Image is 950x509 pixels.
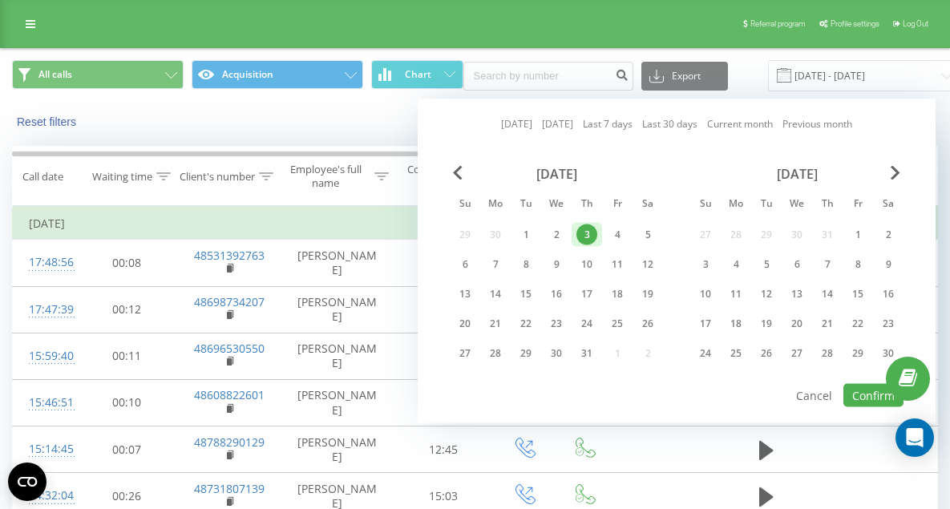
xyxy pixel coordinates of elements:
[843,282,873,306] div: Fri Nov 15, 2024
[721,282,751,306] div: Mon Nov 11, 2024
[572,223,602,247] div: Thu Oct 3, 2024
[405,69,431,80] span: Chart
[707,116,773,131] a: Current month
[29,434,61,465] div: 15:14:45
[572,341,602,366] div: Thu Oct 31, 2024
[501,116,532,131] a: [DATE]
[29,247,61,278] div: 17:48:56
[847,254,868,275] div: 8
[782,116,852,131] a: Previous month
[541,312,572,336] div: Wed Oct 23, 2024
[690,166,904,182] div: [DATE]
[546,313,567,334] div: 23
[690,312,721,336] div: Sun Nov 17, 2024
[546,254,567,275] div: 9
[786,343,807,364] div: 27
[450,252,480,277] div: Sun Oct 6, 2024
[847,284,868,305] div: 15
[815,193,839,217] abbr: Thursday
[693,193,718,217] abbr: Sunday
[847,343,868,364] div: 29
[541,252,572,277] div: Wed Oct 9, 2024
[515,284,536,305] div: 15
[636,193,660,217] abbr: Saturday
[726,254,746,275] div: 4
[641,62,728,91] button: Export
[194,248,265,263] a: 48531392763
[817,313,838,334] div: 21
[843,252,873,277] div: Fri Nov 8, 2024
[77,379,177,426] td: 00:10
[843,384,904,407] button: Confirm
[695,254,716,275] div: 3
[38,68,72,81] span: All calls
[817,343,838,364] div: 28
[485,254,506,275] div: 7
[180,170,255,184] div: Client's number
[572,282,602,306] div: Thu Oct 17, 2024
[480,312,511,336] div: Mon Oct 21, 2024
[394,379,494,426] td: 00:27
[690,341,721,366] div: Sun Nov 24, 2024
[637,254,658,275] div: 12
[878,284,899,305] div: 16
[637,313,658,334] div: 26
[546,224,567,245] div: 2
[843,223,873,247] div: Fri Nov 1, 2024
[756,284,777,305] div: 12
[891,166,900,180] span: Next Month
[194,341,265,356] a: 48696530550
[756,313,777,334] div: 19
[29,387,61,418] div: 15:46:51
[281,163,371,190] div: Employee's full name
[873,341,904,366] div: Sat Nov 30, 2024
[878,313,899,334] div: 23
[724,193,748,217] abbr: Monday
[394,426,494,473] td: 12:45
[515,343,536,364] div: 29
[394,286,494,333] td: 00:24
[782,252,812,277] div: Wed Nov 6, 2024
[514,193,538,217] abbr: Tuesday
[453,166,463,180] span: Previous Month
[633,223,663,247] div: Sat Oct 5, 2024
[782,282,812,306] div: Wed Nov 13, 2024
[846,193,870,217] abbr: Friday
[541,282,572,306] div: Wed Oct 16, 2024
[756,254,777,275] div: 5
[77,333,177,379] td: 00:11
[281,240,394,286] td: [PERSON_NAME]
[541,223,572,247] div: Wed Oct 2, 2024
[873,312,904,336] div: Sat Nov 23, 2024
[575,193,599,217] abbr: Thursday
[544,193,568,217] abbr: Wednesday
[576,224,597,245] div: 3
[895,418,934,457] div: Open Intercom Messenger
[817,254,838,275] div: 7
[450,312,480,336] div: Sun Oct 20, 2024
[194,294,265,309] a: 48698734207
[576,284,597,305] div: 17
[721,341,751,366] div: Mon Nov 25, 2024
[453,193,477,217] abbr: Sunday
[572,252,602,277] div: Thu Oct 10, 2024
[642,116,697,131] a: Last 30 days
[511,252,541,277] div: Tue Oct 8, 2024
[92,170,152,184] div: Waiting time
[751,312,782,336] div: Tue Nov 19, 2024
[812,341,843,366] div: Thu Nov 28, 2024
[511,282,541,306] div: Tue Oct 15, 2024
[812,282,843,306] div: Thu Nov 14, 2024
[485,343,506,364] div: 28
[77,286,177,333] td: 00:12
[602,312,633,336] div: Fri Oct 25, 2024
[785,193,809,217] abbr: Wednesday
[812,252,843,277] div: Thu Nov 7, 2024
[750,19,806,28] span: Referral program
[515,313,536,334] div: 22
[450,166,663,182] div: [DATE]
[77,426,177,473] td: 00:07
[786,284,807,305] div: 13
[281,379,394,426] td: [PERSON_NAME]
[787,384,841,407] button: Cancel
